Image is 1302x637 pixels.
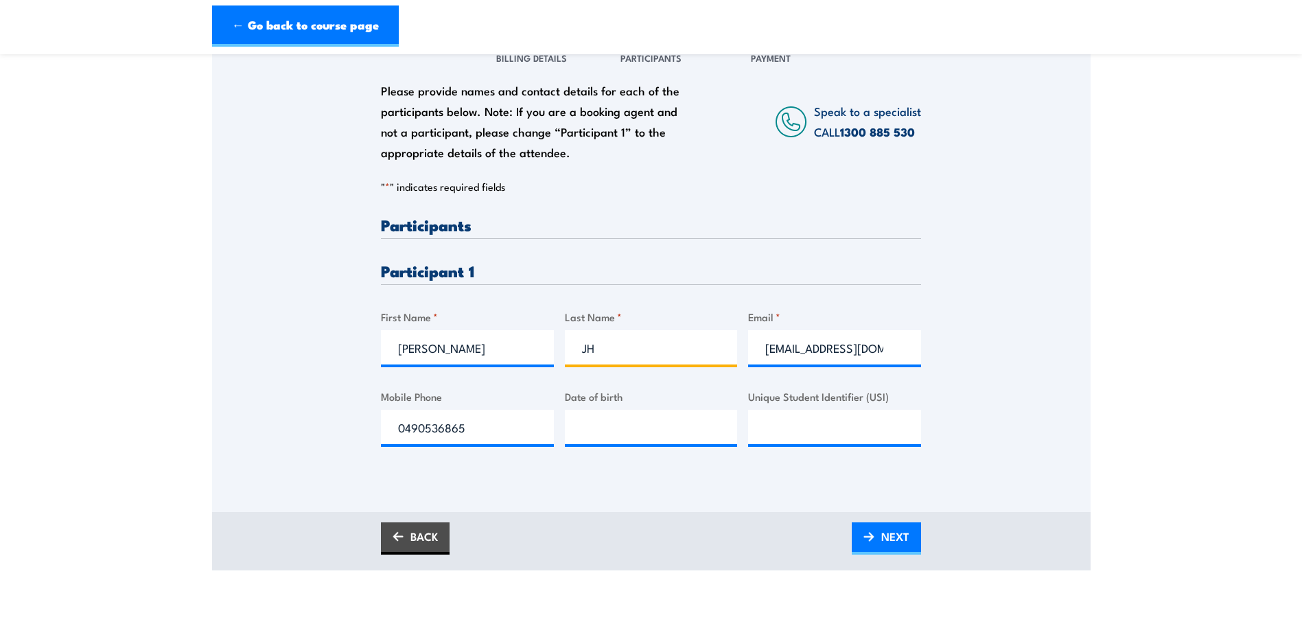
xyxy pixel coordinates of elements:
span: Billing Details [496,51,567,65]
h3: Participant 1 [381,263,921,279]
h3: Participants [381,217,921,233]
span: Participants [620,51,682,65]
label: Email [748,309,921,325]
label: Date of birth [565,389,738,404]
div: Please provide names and contact details for each of the participants below. Note: If you are a b... [381,80,693,163]
span: Payment [751,51,791,65]
label: First Name [381,309,554,325]
label: Unique Student Identifier (USI) [748,389,921,404]
label: Last Name [565,309,738,325]
label: Mobile Phone [381,389,554,404]
a: BACK [381,522,450,555]
a: NEXT [852,522,921,555]
p: " " indicates required fields [381,180,921,194]
a: ← Go back to course page [212,5,399,47]
a: 1300 885 530 [840,123,915,141]
span: NEXT [881,518,909,555]
span: Speak to a specialist CALL [814,102,921,140]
